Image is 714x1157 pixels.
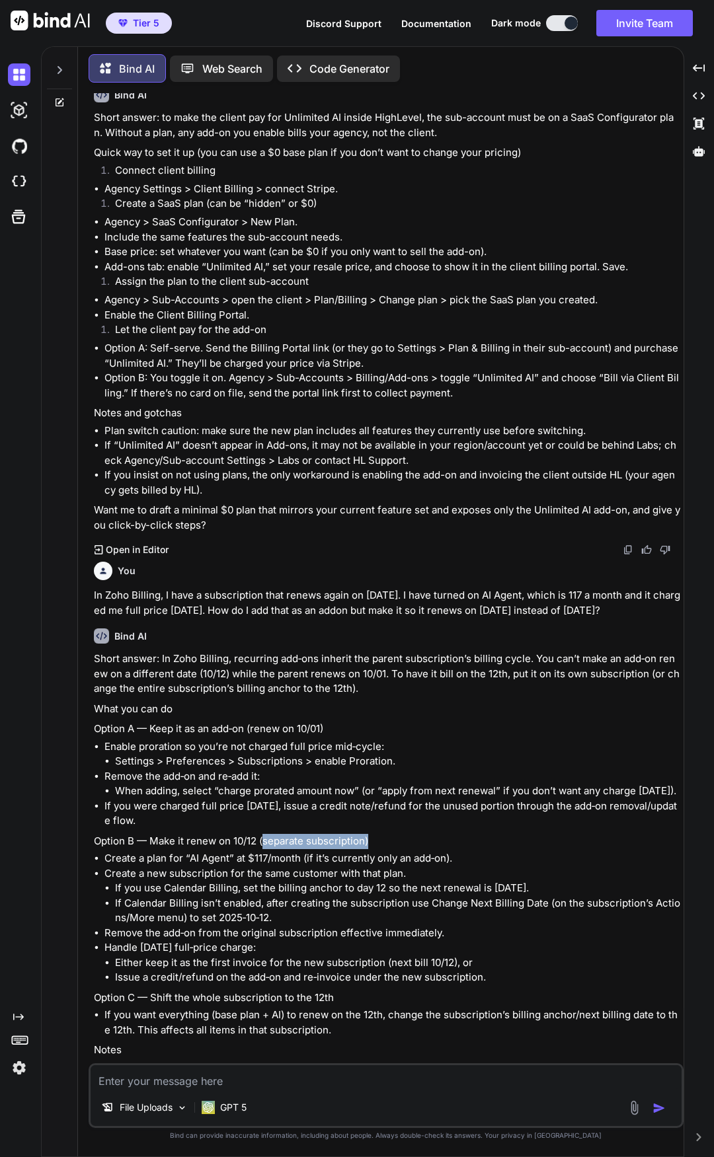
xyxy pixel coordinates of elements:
img: premium [118,19,128,27]
li: Add‑ons can’t have independent renewal dates from their parent in Zoho Billing. [104,1061,681,1076]
li: Create a plan for “AI Agent” at $117/month (if it’s currently only an add‑on). [104,851,681,866]
p: Short answer: In Zoho Billing, recurring add‑ons inherit the parent subscription’s billing cycle.... [94,652,681,696]
li: When adding, select “charge prorated amount now” (or “apply from next renewal” if you don’t want ... [115,784,681,799]
p: Web Search [202,61,262,77]
li: Base price: set whatever you want (can be $0 if you only want to sell the add-on). [104,244,681,260]
span: Documentation [401,18,471,29]
span: Dark mode [491,17,541,30]
li: If you want everything (base plan + AI) to renew on the 12th, change the subscription’s billing a... [104,1008,681,1037]
p: Want me to draft a minimal $0 plan that mirrors your current feature set and exposes only the Unl... [94,503,681,533]
li: Option B: You toggle it on. Agency > Sub-Accounts > Billing/Add-ons > toggle “Unlimited AI” and c... [104,371,681,400]
img: darkChat [8,63,30,86]
li: If Calendar Billing isn’t enabled, after creating the subscription use Change Next Billing Date (... [115,896,681,926]
p: What you can do [94,702,681,717]
li: If you insist on not using plans, the only workaround is enabling the add-on and invoicing the cl... [104,468,681,498]
li: Remove the add‑on and re‑add it: [104,769,681,799]
li: If you were charged full price [DATE], issue a credit note/refund for the unused portion through ... [104,799,681,829]
li: Create a SaaS plan (can be “hidden” or $0) [104,196,681,215]
img: cloudideIcon [8,170,30,193]
img: attachment [627,1100,642,1115]
h6: Bind AI [114,630,147,643]
p: In Zoho Billing, I have a subscription that renews again on [DATE]. I have turned on AI Agent, wh... [94,588,681,618]
img: icon [653,1101,666,1115]
p: Notes and gotchas [94,406,681,421]
li: Connect client billing [104,163,681,182]
li: Remove the add‑on from the original subscription effective immediately. [104,926,681,941]
li: Add-ons tab: enable “Unlimited AI,” set your resale price, and choose to show it in the client bi... [104,260,681,275]
li: Include the same features the sub-account needs. [104,230,681,245]
li: Enable proration so you’re not charged full price mid‑cycle: [104,739,681,769]
p: File Uploads [120,1101,173,1114]
li: Issue a credit/refund on the add‑on and re‑invoice under the new subscription. [115,970,681,985]
p: Option A — Keep it as an add‑on (renew on 10/01) [94,722,681,737]
li: Option A: Self-serve. Send the Billing Portal link (or they go to Settings > Plan & Billing in th... [104,341,681,371]
p: GPT 5 [220,1101,247,1114]
p: Option C — Shift the whole subscription to the 12th [94,990,681,1006]
li: Either keep it as the first invoice for the new subscription (next bill 10/12), or [115,955,681,971]
li: Handle [DATE] full‑price charge: [104,940,681,985]
p: Option B — Make it renew on 10/12 (separate subscription) [94,834,681,849]
li: If you use Calendar Billing, set the billing anchor to day 12 so the next renewal is [DATE]. [115,881,681,896]
li: Plan switch caution: make sure the new plan includes all features they currently use before switc... [104,424,681,439]
li: Enable the Client Billing Portal. [104,308,681,323]
li: Agency Settings > Client Billing > connect Stripe. [104,182,681,197]
span: Discord Support [306,18,381,29]
button: Discord Support [306,17,381,30]
h6: Bind AI [114,89,147,102]
li: If “Unlimited AI” doesn’t appear in Add-ons, it may not be available in your region/account yet o... [104,438,681,468]
li: Agency > SaaS Configurator > New Plan. [104,215,681,230]
button: Invite Team [596,10,693,36]
img: settings [8,1057,30,1079]
img: githubDark [8,135,30,157]
p: Bind can provide inaccurate information, including about people. Always double-check its answers.... [89,1131,684,1140]
li: Settings > Preferences > Subscriptions > enable Proration. [115,754,681,769]
p: Short answer: to make the client pay for Unlimited AI inside HighLevel, the sub-account must be o... [94,110,681,140]
p: Bind AI [119,61,155,77]
span: Tier 5 [133,17,159,30]
li: Let the client pay for the add-on [104,322,681,341]
img: Pick Models [177,1102,188,1113]
img: GPT 5 [202,1101,215,1114]
img: like [641,544,652,555]
li: Agency > Sub-Accounts > open the client > Plan/Billing > Change plan > pick the SaaS plan you cre... [104,293,681,308]
h6: You [118,564,136,578]
img: dislike [660,544,670,555]
button: Documentation [401,17,471,30]
p: Notes [94,1043,681,1058]
li: Assign the plan to the client sub-account [104,274,681,293]
img: darkAi-studio [8,99,30,122]
p: Quick way to set it up (you can use a $0 base plan if you don’t want to change your pricing) [94,145,681,161]
img: copy [623,544,633,555]
p: Open in Editor [106,543,169,556]
p: Code Generator [309,61,389,77]
img: Bind AI [11,11,90,30]
button: premiumTier 5 [106,13,172,34]
li: Create a new subscription for the same customer with that plan. [104,866,681,926]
